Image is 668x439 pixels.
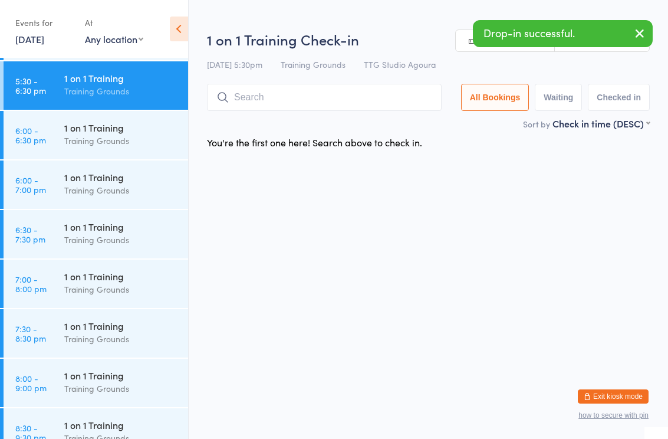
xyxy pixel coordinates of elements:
[64,270,178,283] div: 1 on 1 Training
[15,13,73,32] div: Events for
[207,30,650,49] h2: 1 on 1 Training Check-in
[64,220,178,233] div: 1 on 1 Training
[4,210,188,258] a: 6:30 -7:30 pm1 on 1 TrainingTraining Grounds
[64,233,178,247] div: Training Grounds
[64,121,178,134] div: 1 on 1 Training
[578,411,649,420] button: how to secure with pin
[281,58,345,70] span: Training Grounds
[4,61,188,110] a: 5:30 -6:30 pm1 on 1 TrainingTraining Grounds
[15,274,47,293] time: 7:00 - 8:00 pm
[64,84,178,98] div: Training Grounds
[207,84,442,111] input: Search
[64,71,178,84] div: 1 on 1 Training
[588,84,650,111] button: Checked in
[64,171,178,184] div: 1 on 1 Training
[15,175,46,194] time: 6:00 - 7:00 pm
[4,359,188,407] a: 8:00 -9:00 pm1 on 1 TrainingTraining Grounds
[461,84,529,111] button: All Bookings
[64,369,178,382] div: 1 on 1 Training
[15,126,46,145] time: 6:00 - 6:30 pm
[4,111,188,159] a: 6:00 -6:30 pm1 on 1 TrainingTraining Grounds
[64,184,178,197] div: Training Grounds
[535,84,582,111] button: Waiting
[473,20,653,47] div: Drop-in successful.
[364,58,436,70] span: TTG Studio Agoura
[15,76,46,95] time: 5:30 - 6:30 pm
[64,283,178,296] div: Training Grounds
[578,389,649,404] button: Exit kiosk mode
[207,136,422,149] div: You're the first one here! Search above to check in.
[64,418,178,431] div: 1 on 1 Training
[64,134,178,148] div: Training Grounds
[64,332,178,346] div: Training Grounds
[15,32,44,45] a: [DATE]
[64,382,178,395] div: Training Grounds
[4,309,188,358] a: 7:30 -8:30 pm1 on 1 TrainingTraining Grounds
[4,160,188,209] a: 6:00 -7:00 pm1 on 1 TrainingTraining Grounds
[207,58,262,70] span: [DATE] 5:30pm
[85,13,143,32] div: At
[15,225,45,244] time: 6:30 - 7:30 pm
[64,319,178,332] div: 1 on 1 Training
[523,118,550,130] label: Sort by
[85,32,143,45] div: Any location
[552,117,650,130] div: Check in time (DESC)
[4,260,188,308] a: 7:00 -8:00 pm1 on 1 TrainingTraining Grounds
[15,324,46,343] time: 7:30 - 8:30 pm
[15,374,47,392] time: 8:00 - 9:00 pm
